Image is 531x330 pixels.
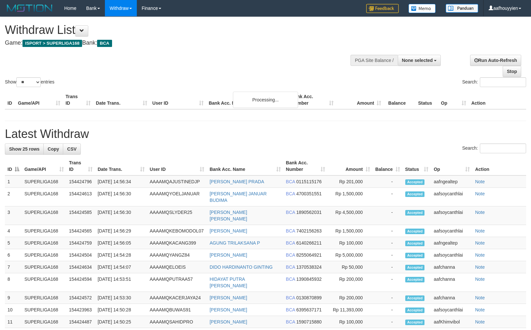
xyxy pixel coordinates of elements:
td: - [373,316,403,328]
td: - [373,304,403,316]
td: aafKhimvibol [431,316,472,328]
a: [PERSON_NAME] PRADA [209,179,264,184]
td: aafsoycanthlai [431,249,472,261]
td: Rp 200,000 [328,292,373,304]
td: AAAAMQSLYDER25 [147,206,207,225]
td: - [373,206,403,225]
a: Note [475,191,485,196]
td: [DATE] 14:50:28 [95,304,147,316]
span: Copy 6140266211 to clipboard [296,240,322,246]
td: - [373,292,403,304]
td: 154423963 [66,304,95,316]
span: Copy 4700351551 to clipboard [296,191,322,196]
td: 154424796 [66,175,95,188]
td: AAAAMQYANGZ84 [147,249,207,261]
span: Copy 1370538324 to clipboard [296,264,322,270]
select: Showentries [16,77,41,87]
span: Accepted [405,229,425,234]
th: Balance [384,91,415,109]
a: CSV [63,143,81,155]
a: [PERSON_NAME] [209,307,247,312]
td: 154424759 [66,237,95,249]
td: - [373,261,403,273]
td: SUPERLIGA168 [22,225,66,237]
a: [PERSON_NAME] [209,295,247,300]
td: [DATE] 14:54:28 [95,249,147,261]
td: 10 [5,304,22,316]
h1: Withdraw List [5,23,348,37]
span: Accepted [405,210,425,216]
a: AGUNG TRILAKSANA P [209,240,260,246]
td: 3 [5,206,22,225]
td: AAAAMQYOELJANUAR [147,188,207,206]
img: panduan.png [446,4,478,13]
th: Date Trans.: activate to sort column ascending [95,157,147,175]
span: Copy 0130870899 to clipboard [296,295,322,300]
span: Accepted [405,320,425,325]
span: Accepted [405,191,425,197]
td: AAAAMQKACANG399 [147,237,207,249]
td: AAAAMQELOEIS [147,261,207,273]
span: Copy 7402156263 to clipboard [296,228,322,233]
span: Copy [48,146,59,152]
label: Show entries [5,77,54,87]
button: None selected [398,55,441,66]
td: AAAAMQSAHIDPRO [147,316,207,328]
span: Accepted [405,179,425,185]
td: 11 [5,316,22,328]
a: Note [475,319,485,324]
th: User ID [150,91,206,109]
a: DIDO HARDINANTO GINTING [209,264,272,270]
td: - [373,237,403,249]
span: BCA [286,307,295,312]
td: [DATE] 14:56:05 [95,237,147,249]
a: Note [475,240,485,246]
td: Rp 100,000 [328,237,373,249]
td: [DATE] 14:56:30 [95,206,147,225]
span: BCA [286,210,295,215]
td: [DATE] 14:54:07 [95,261,147,273]
a: HIDAYAT PUTRA [PERSON_NAME] [209,277,247,288]
span: Accepted [405,307,425,313]
td: Rp 1,500,000 [328,188,373,206]
td: SUPERLIGA168 [22,292,66,304]
td: 7 [5,261,22,273]
td: 154424634 [66,261,95,273]
span: Copy 8255064921 to clipboard [296,252,322,258]
h1: Latest Withdraw [5,127,526,141]
td: [DATE] 14:56:30 [95,188,147,206]
td: AAAAMQPUTRAA57 [147,273,207,292]
td: 1 [5,175,22,188]
a: [PERSON_NAME] [PERSON_NAME] [209,210,247,221]
a: Note [475,295,485,300]
span: BCA [286,191,295,196]
span: BCA [286,277,295,282]
th: Game/API [15,91,63,109]
span: None selected [402,58,433,63]
td: aafchanna [431,273,472,292]
td: 4 [5,225,22,237]
td: - [373,188,403,206]
span: Accepted [405,295,425,301]
th: Amount [336,91,384,109]
th: Status: activate to sort column ascending [403,157,431,175]
td: 5 [5,237,22,249]
td: 154424572 [66,292,95,304]
td: 154424487 [66,316,95,328]
td: - [373,175,403,188]
th: Bank Acc. Name [206,91,289,109]
td: 154424504 [66,249,95,261]
a: Note [475,210,485,215]
td: AAAAMQAJUSTINEDJP [147,175,207,188]
td: 154424613 [66,188,95,206]
span: Copy 6395637171 to clipboard [296,307,322,312]
th: Op: activate to sort column ascending [431,157,472,175]
a: Note [475,228,485,233]
td: [DATE] 14:50:25 [95,316,147,328]
td: aafngealtep [431,237,472,249]
h4: Game: Bank: [5,40,348,46]
td: Rp 100,000 [328,316,373,328]
td: 154424565 [66,225,95,237]
td: 6 [5,249,22,261]
th: Op [438,91,469,109]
